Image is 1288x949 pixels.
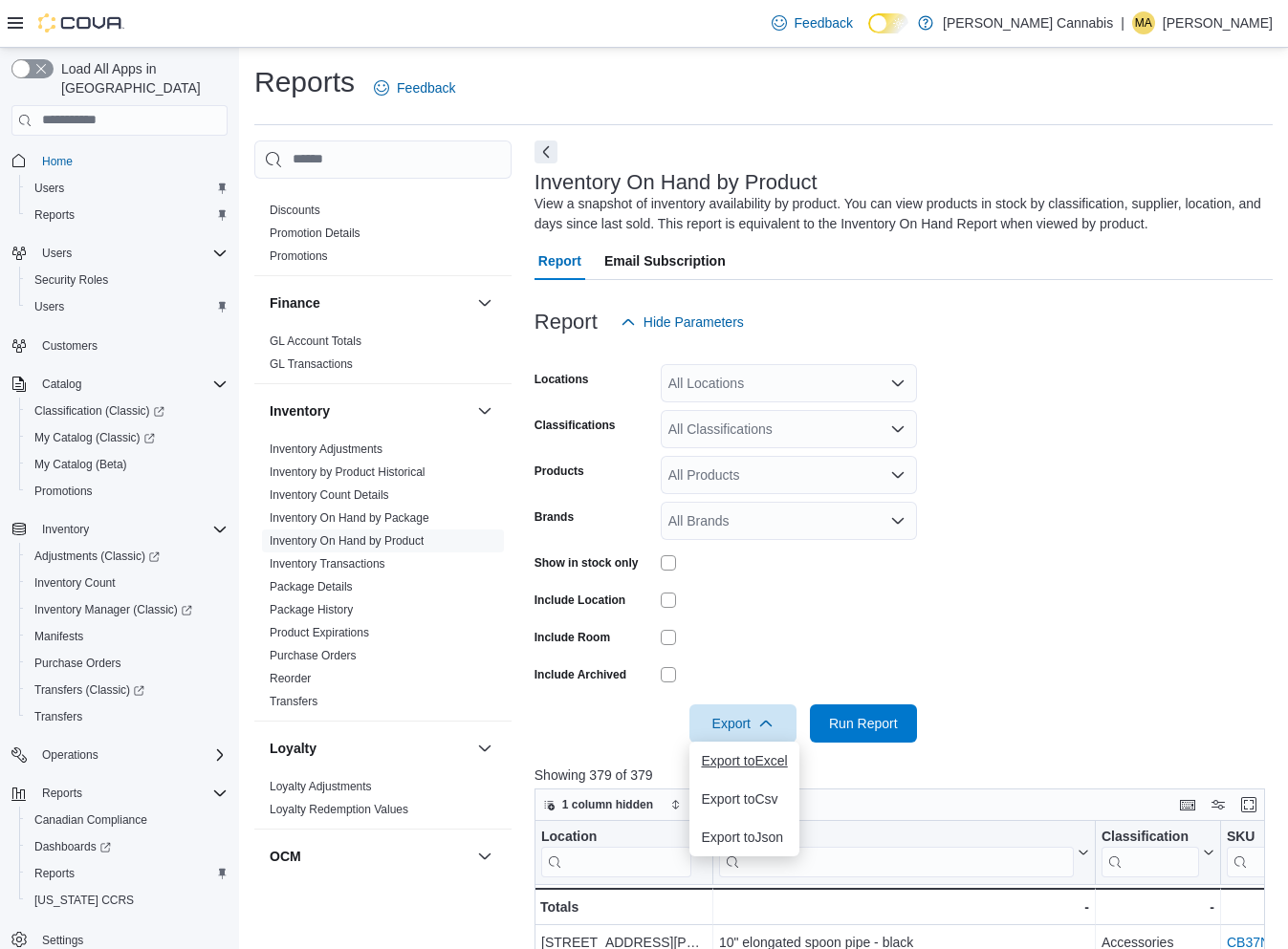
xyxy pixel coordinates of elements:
[719,895,1089,918] div: -
[19,175,235,202] button: Users
[270,293,469,313] button: Finance
[538,242,581,280] span: Report
[270,357,353,371] a: GL Transactions
[535,464,584,479] label: Products
[1102,828,1199,876] div: Classification
[34,430,155,445] span: My Catalog (Classic)
[27,545,167,568] a: Adjustments (Classic)
[270,556,385,572] span: Inventory Transactions
[540,895,707,918] div: Totals
[54,59,228,97] span: Load All Apps in [GEOGRAPHIC_DATA]
[270,442,382,456] a: Inventory Adjustments
[34,656,121,671] span: Purchase Orders
[34,812,147,828] span: Canadian Compliance
[270,739,469,758] button: Loyalty
[270,488,389,502] a: Inventory Count Details
[795,13,853,32] span: Feedback
[34,334,228,357] span: Customers
[1102,895,1214,918] div: -
[1176,793,1199,816] button: Keyboard shortcuts
[34,334,105,357] a: Customers
[1237,793,1260,816] button: Enter fullscreen
[270,579,353,594] span: Package Details
[27,835,228,858] span: Dashboards
[27,269,116,291] a: Security Roles
[270,888,387,901] a: OCM Weekly Inventory
[27,625,228,648] span: Manifests
[19,293,235,320] button: Users
[366,69,463,107] a: Feedback
[34,207,75,223] span: Reports
[27,453,135,476] a: My Catalog (Beta)
[27,598,228,621] span: Inventory Manager (Classic)
[270,465,426,479] a: Inventory by Product Historical
[535,593,625,608] label: Include Location
[34,518,97,541] button: Inventory
[19,833,235,860] a: Dashboards
[27,204,228,226] span: Reports
[270,603,353,616] a: Package History
[42,377,81,392] span: Catalog
[1132,11,1155,34] div: Mike Ainsworth
[27,399,172,422] a: Classification (Classic)
[4,332,235,359] button: Customers
[27,572,228,594] span: Inventory Count
[34,866,75,881] span: Reports
[34,272,108,288] span: Security Roles
[270,334,361,348] a: GL Account Totals
[42,933,83,948] span: Settings
[1121,11,1124,34] p: |
[27,177,72,200] a: Users
[27,705,90,728] a: Transfers
[34,709,82,724] span: Transfers
[34,549,160,564] span: Adjustments (Classic)
[34,299,64,314] span: Users
[810,704,917,743] button: Run Report
[27,295,228,318] span: Users
[535,140,557,163] button: Next
[27,889,228,912] span: Washington CCRS
[890,376,906,391] button: Open list of options
[4,371,235,398] button: Catalog
[19,860,235,887] button: Reports
[254,438,512,721] div: Inventory
[270,401,330,421] h3: Inventory
[19,202,235,228] button: Reports
[27,862,82,885] a: Reports
[1135,11,1152,34] span: MA
[27,625,91,648] a: Manifests
[42,747,98,763] span: Operations
[19,650,235,677] button: Purchase Orders
[890,421,906,437] button: Open list of options
[34,373,89,396] button: Catalog
[27,862,228,885] span: Reports
[27,480,228,503] span: Promotions
[27,652,228,675] span: Purchase Orders
[701,830,787,845] span: Export to Json
[4,780,235,807] button: Reports
[27,652,129,675] a: Purchase Orders
[541,828,707,876] button: Location
[868,13,908,33] input: Dark Mode
[270,847,469,866] button: OCM
[1163,11,1273,34] p: [PERSON_NAME]
[270,356,353,372] span: GL Transactions
[254,63,355,101] h1: Reports
[254,883,512,914] div: OCM
[764,4,861,42] a: Feedback
[27,204,82,226] a: Reports
[535,793,661,816] button: 1 column hidden
[19,623,235,650] button: Manifests
[613,303,752,341] button: Hide Parameters
[270,487,389,503] span: Inventory Count Details
[270,510,429,526] span: Inventory On Hand by Package
[34,242,79,265] button: Users
[829,714,898,733] span: Run Report
[562,797,653,812] span: 1 column hidden
[34,575,116,591] span: Inventory Count
[27,598,200,621] a: Inventory Manager (Classic)
[270,334,361,349] span: GL Account Totals
[663,793,748,816] button: Sort fields
[535,194,1263,234] div: View a snapshot of inventory availability by product. You can view products in stock by classific...
[270,780,372,793] a: Loyalty Adjustments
